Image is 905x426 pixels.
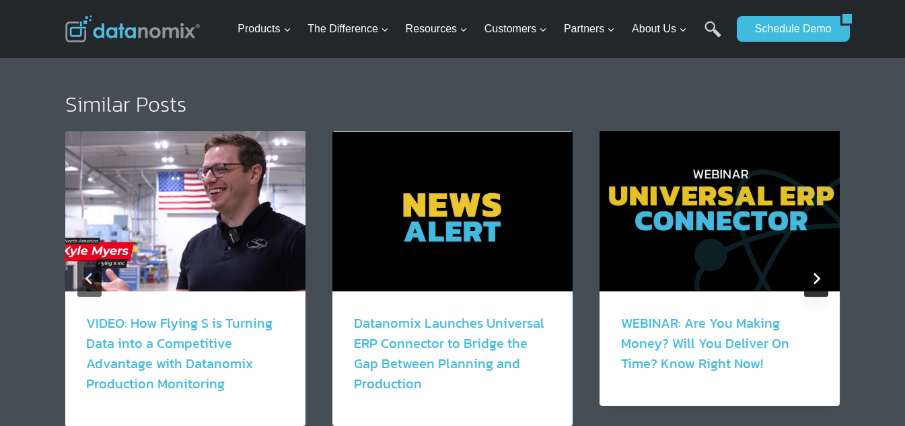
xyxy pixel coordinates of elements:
[600,131,840,426] div: 3 of 6
[65,94,840,115] h2: Similar Posts
[65,131,305,291] img: VIDEO: How Flying S is Turning Data into a Competitive Advantage with Datanomix Production Monito...
[65,131,305,426] div: 1 of 6
[238,20,291,38] span: Products
[564,20,615,38] span: Partners
[65,15,200,42] img: Datanomix
[406,20,468,38] span: Resources
[804,260,828,297] button: Next
[704,21,721,51] a: Search
[86,313,273,394] a: VIDEO: How Flying S is Turning Data into a Competitive Advantage with Datanomix Production Monito...
[7,150,215,419] iframe: Popup CTA
[354,313,544,394] a: Datanomix Launches Universal ERP Connector to Bridge the Gap Between Planning and Production
[307,20,389,38] span: The Difference
[484,20,547,38] span: Customers
[621,313,789,374] a: WEBINAR: Are You Making Money? Will You Deliver On Time? Know Right Now!
[232,7,730,51] nav: Primary Navigation
[737,16,840,42] a: Schedule Demo
[632,20,687,38] span: About Us
[332,131,573,426] div: 2 of 6
[600,131,840,291] img: Bridge the gap between planning & production with the Datanomix Universal ERP Connector
[332,131,573,291] img: Datanomix News Alert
